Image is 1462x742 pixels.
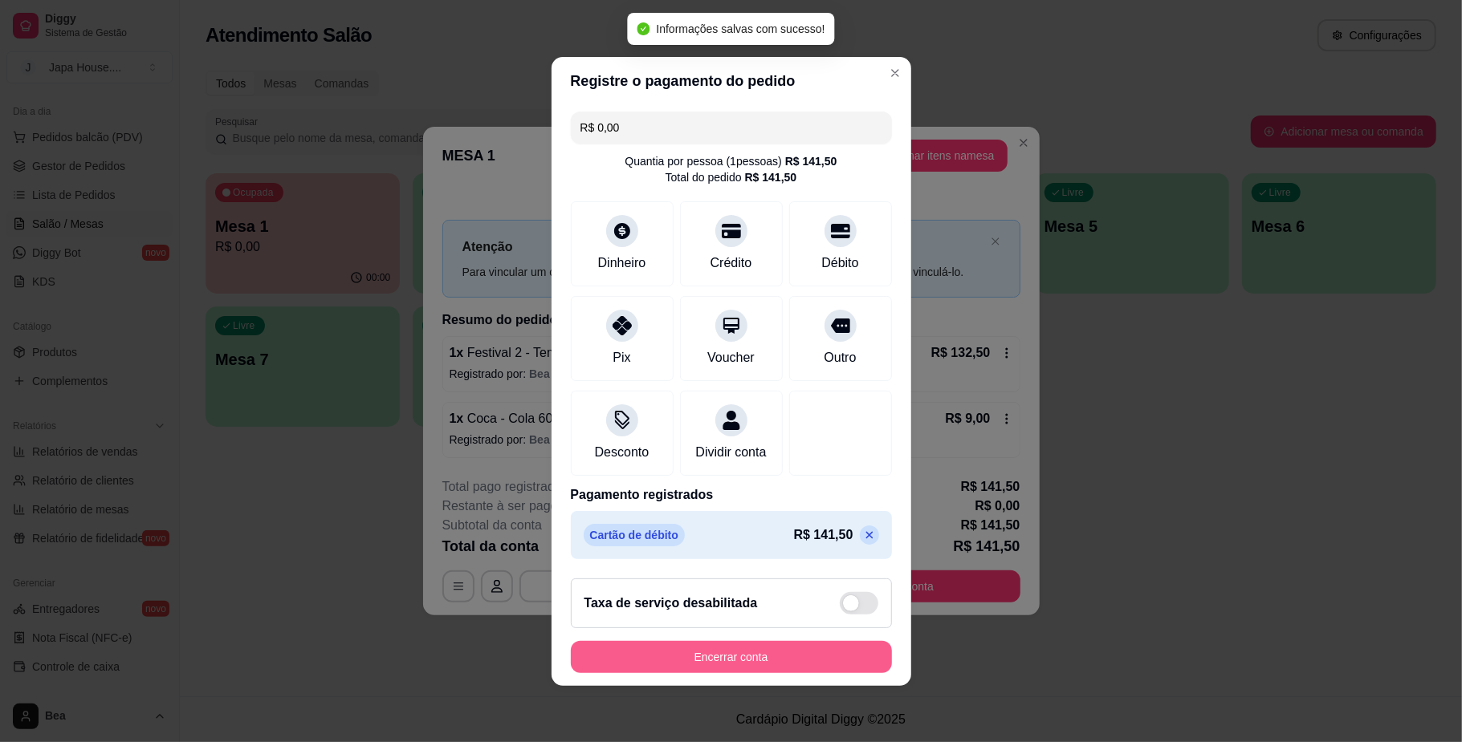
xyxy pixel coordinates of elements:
h2: Taxa de serviço desabilitada [584,594,758,613]
div: Outro [824,348,856,367]
p: Pagamento registrados [571,485,892,505]
p: Cartão de débito [584,524,685,546]
div: R$ 141,50 [745,169,797,185]
div: R$ 141,50 [785,153,837,169]
span: check-circle [637,22,650,35]
button: Close [882,60,908,86]
div: Crédito [711,253,752,273]
div: Total do pedido [666,169,797,185]
p: R$ 141,50 [794,525,853,545]
button: Encerrar conta [571,641,892,673]
input: Ex.: hambúrguer de cordeiro [580,112,882,144]
div: Dinheiro [598,253,646,273]
header: Registre o pagamento do pedido [552,57,911,105]
span: Informações salvas com sucesso! [656,22,825,35]
div: Débito [821,253,858,273]
div: Pix [613,348,630,367]
div: Dividir conta [695,443,766,462]
div: Quantia por pessoa ( 1 pessoas) [625,153,837,169]
div: Desconto [595,443,650,462]
div: Voucher [707,348,755,367]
